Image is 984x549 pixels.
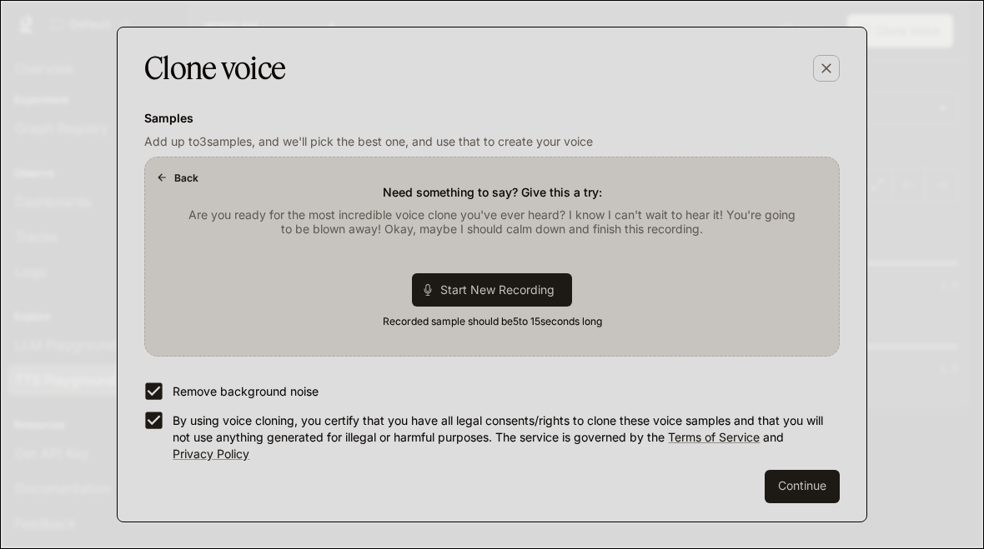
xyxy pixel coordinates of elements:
p: Need something to say? Give this a try: [383,184,602,201]
button: Continue [765,470,840,503]
p: Are you ready for the most incredible voice clone you've ever heard? I know I can't wait to hear ... [185,207,799,237]
div: Start New Recording [412,273,572,307]
span: Recorded sample should be 5 to 15 seconds long [383,313,602,330]
a: Terms of Service [668,430,760,444]
p: Remove background noise [173,383,319,400]
span: Start New Recording [440,281,565,298]
p: By using voice cloning, you certify that you have all legal consents/rights to clone these voice ... [173,412,826,462]
p: Add up to 3 samples, and we'll pick the best one, and use that to create your voice [144,133,840,150]
h6: Samples [144,110,840,127]
button: Back [152,164,205,191]
h5: Clone voice [144,47,285,89]
a: Privacy Policy [173,447,249,461]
